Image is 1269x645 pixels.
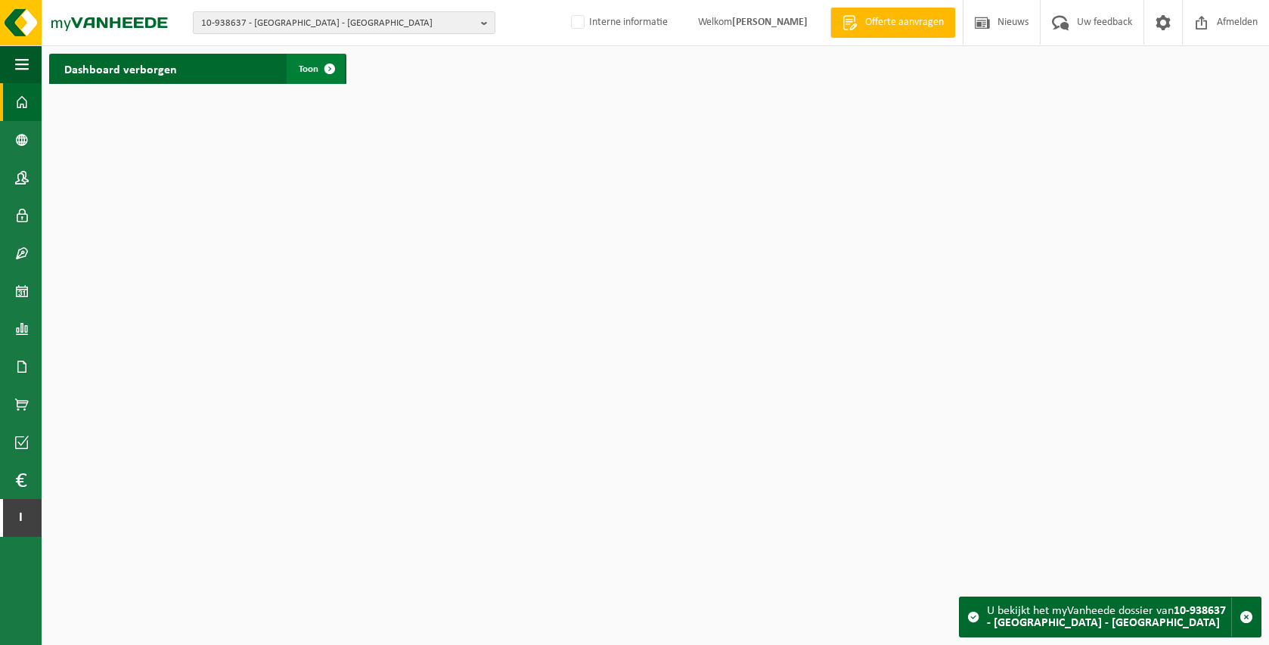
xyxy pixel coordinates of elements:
a: Toon [287,54,345,84]
button: 10-938637 - [GEOGRAPHIC_DATA] - [GEOGRAPHIC_DATA] [193,11,495,34]
span: I [15,499,26,537]
label: Interne informatie [568,11,668,34]
div: U bekijkt het myVanheede dossier van [987,597,1231,637]
span: 10-938637 - [GEOGRAPHIC_DATA] - [GEOGRAPHIC_DATA] [201,12,475,35]
span: Toon [299,64,318,74]
strong: [PERSON_NAME] [732,17,808,28]
h2: Dashboard verborgen [49,54,192,83]
strong: 10-938637 - [GEOGRAPHIC_DATA] - [GEOGRAPHIC_DATA] [987,605,1226,629]
span: Offerte aanvragen [861,15,948,30]
a: Offerte aanvragen [830,8,955,38]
